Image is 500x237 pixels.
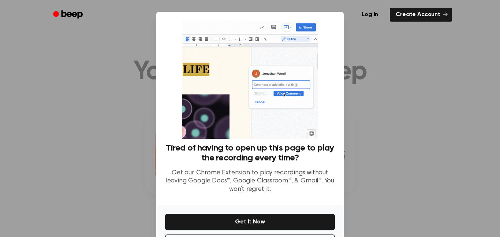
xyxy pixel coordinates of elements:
img: Beep extension in action [182,21,318,139]
a: Create Account [390,8,452,22]
p: Get our Chrome Extension to play recordings without leaving Google Docs™, Google Classroom™, & Gm... [165,169,335,194]
a: Beep [48,8,89,22]
a: Log in [354,6,385,23]
button: Get It Now [165,214,335,230]
h3: Tired of having to open up this page to play the recording every time? [165,143,335,163]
